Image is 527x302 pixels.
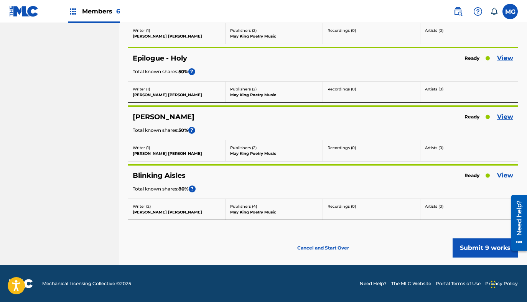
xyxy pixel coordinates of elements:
[133,68,178,75] span: Total known shares:
[230,92,318,98] p: May King Poetry Music
[461,112,483,122] span: Ready
[133,185,178,192] span: Total known shares:
[133,33,221,39] p: [PERSON_NAME] [PERSON_NAME]
[116,8,120,15] span: 6
[506,192,527,254] iframe: Resource Center
[470,4,486,19] div: Help
[425,28,513,33] p: Artists ( 0 )
[497,171,513,180] a: View
[178,185,189,192] span: 80 %
[497,54,513,63] a: View
[42,280,131,287] span: Mechanical Licensing Collective © 2025
[497,112,513,121] a: View
[230,204,318,209] p: Publishers ( 4 )
[133,171,186,180] h5: Blinking Aisles
[425,145,513,151] p: Artists ( 0 )
[502,4,518,19] div: User Menu
[133,28,221,33] p: Writer ( 1 )
[461,170,483,181] span: Ready
[189,185,196,192] span: ?
[178,68,188,75] span: 50 %
[473,7,483,16] img: help
[9,6,39,17] img: MLC Logo
[461,53,483,64] span: Ready
[178,127,188,134] span: 50 %
[485,280,518,287] a: Privacy Policy
[9,279,33,288] img: logo
[297,245,349,251] p: Cancel and Start Over
[230,209,318,215] p: May King Poetry Music
[133,54,187,63] h5: Epilogue - Holy
[425,86,513,92] p: Artists ( 0 )
[230,28,318,33] p: Publishers ( 2 )
[328,145,415,151] p: Recordings ( 0 )
[188,127,195,134] span: ?
[328,86,415,92] p: Recordings ( 0 )
[133,145,221,151] p: Writer ( 1 )
[489,265,527,302] iframe: Chat Widget
[453,7,463,16] img: search
[133,127,178,134] span: Total known shares:
[230,145,318,151] p: Publishers ( 2 )
[328,204,415,209] p: Recordings ( 0 )
[230,151,318,156] p: May King Poetry Music
[450,4,466,19] a: Public Search
[436,280,481,287] a: Portal Terms of Use
[133,209,221,215] p: [PERSON_NAME] [PERSON_NAME]
[133,204,221,209] p: Writer ( 2 )
[490,8,498,15] div: Notifications
[68,7,77,16] img: Top Rightsholders
[360,280,387,287] a: Need Help?
[82,7,120,16] span: Members
[133,113,194,121] h5: Ah Carl
[230,86,318,92] p: Publishers ( 2 )
[188,68,195,75] span: ?
[133,92,221,98] p: [PERSON_NAME] [PERSON_NAME]
[133,86,221,92] p: Writer ( 1 )
[328,28,415,33] p: Recordings ( 0 )
[133,151,221,156] p: [PERSON_NAME] [PERSON_NAME]
[453,238,518,258] button: Submit 9 works
[230,33,318,39] p: May King Poetry Music
[425,204,513,209] p: Artists ( 0 )
[491,273,496,296] div: Drag
[391,280,431,287] a: The MLC Website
